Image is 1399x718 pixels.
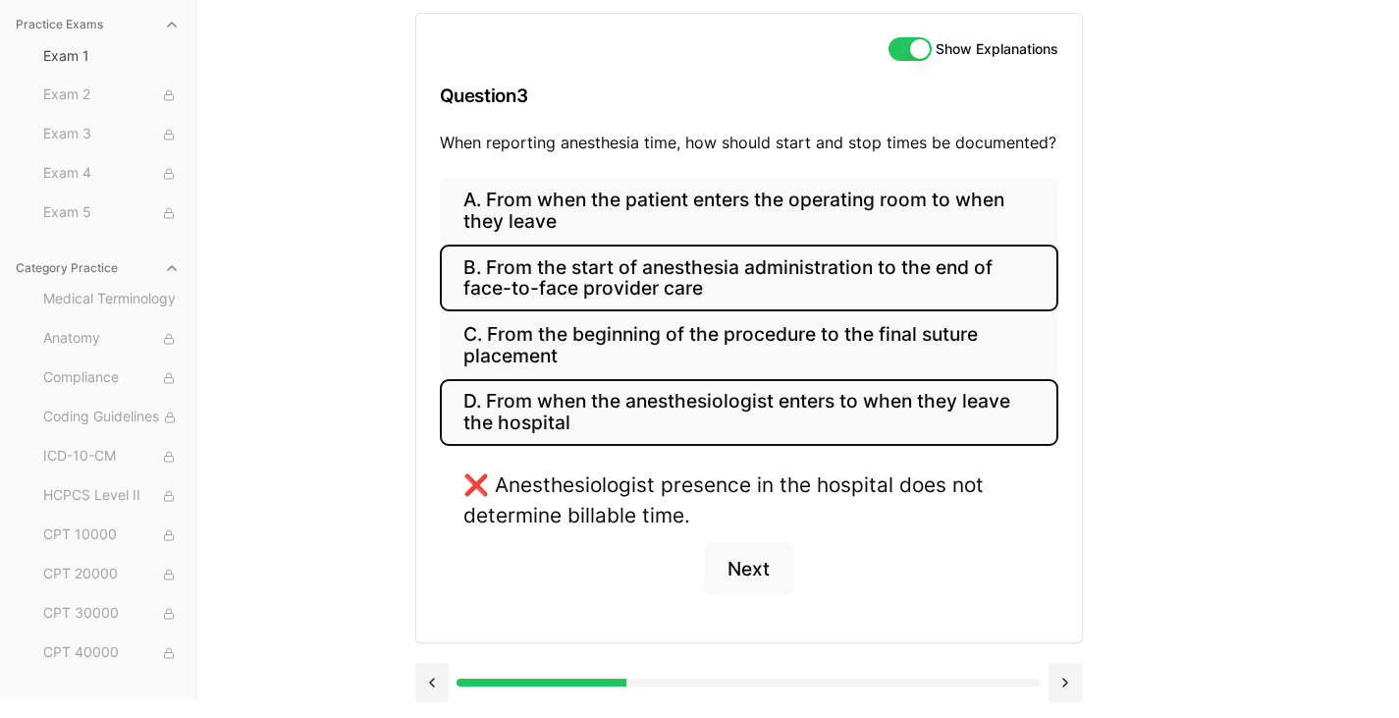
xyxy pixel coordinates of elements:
span: Exam 3 [43,124,180,145]
button: CPT 50000 [35,677,188,708]
button: Anatomy [35,323,188,355]
span: ICD-10-CM [43,446,180,468]
button: Exam 4 [35,158,188,190]
span: Medical Terminology [43,289,180,310]
span: CPT 30000 [43,603,180,625]
span: Exam 5 [43,202,180,224]
span: Exam 1 [43,46,180,66]
button: A. From when the patient enters the operating room to when they leave [440,178,1058,245]
p: When reporting anesthesia time, how should start and stop times be documented? [440,131,1058,154]
button: Category Practice [8,252,188,284]
span: Coding Guidelines [43,407,180,428]
span: CPT 50000 [43,682,180,703]
label: Show Explanations [936,42,1058,56]
span: HCPCS Level II [43,485,180,507]
button: Next [704,542,793,595]
button: Exam 2 [35,80,188,111]
button: Coding Guidelines [35,402,188,433]
button: Medical Terminology [35,284,188,315]
h3: Question 3 [440,67,1058,125]
span: Anatomy [43,328,180,350]
button: CPT 20000 [35,559,188,590]
button: Exam 3 [35,119,188,150]
button: Exam 1 [35,40,188,72]
button: B. From the start of anesthesia administration to the end of face-to-face provider care [440,245,1058,311]
span: Exam 4 [43,163,180,185]
button: C. From the beginning of the procedure to the final suture placement [440,311,1058,378]
span: CPT 40000 [43,642,180,664]
span: CPT 20000 [43,564,180,585]
div: ❌ Anesthesiologist presence in the hospital does not determine billable time. [463,469,1035,530]
button: Compliance [35,362,188,394]
span: Exam 2 [43,84,180,106]
button: Exam 5 [35,197,188,229]
span: CPT 10000 [43,525,180,546]
button: HCPCS Level II [35,480,188,512]
button: ICD-10-CM [35,441,188,472]
span: Compliance [43,367,180,389]
button: D. From when the anesthesiologist enters to when they leave the hospital [440,379,1058,446]
button: Practice Exams [8,9,188,40]
button: CPT 40000 [35,637,188,669]
button: CPT 30000 [35,598,188,630]
button: CPT 10000 [35,520,188,551]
